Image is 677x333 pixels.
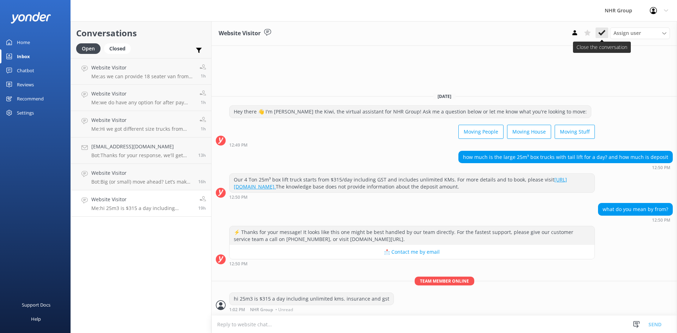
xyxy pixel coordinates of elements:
[17,49,30,63] div: Inbox
[71,164,211,190] a: Website VisitorBot:Big (or small) move ahead? Let’s make sure you’ve got the right wheels. Take o...
[230,245,594,259] button: 📩 Contact me by email
[17,92,44,106] div: Recommend
[76,26,206,40] h2: Conversations
[229,195,595,199] div: Sep 01 2025 12:50pm (UTC +12:00) Pacific/Auckland
[229,142,595,147] div: Sep 01 2025 12:49pm (UTC +12:00) Pacific/Auckland
[198,205,206,211] span: Sep 01 2025 01:02pm (UTC +12:00) Pacific/Auckland
[71,111,211,137] a: Website VisitorMe:Hi we got different size trucks from 12m3 to 21m3, all of them can be drive on ...
[229,195,248,199] strong: 12:50 PM
[91,73,194,80] p: Me: as we can provide 18 seater van from Manukau price will be 320a day inculding unlimited kms i...
[76,43,100,54] div: Open
[234,176,567,190] a: [URL][DOMAIN_NAME].
[458,125,504,139] button: Moving People
[201,126,206,132] span: Sep 02 2025 07:21am (UTC +12:00) Pacific/Auckland
[614,29,641,37] span: Assign user
[17,63,34,78] div: Chatbot
[91,205,193,211] p: Me: hi 25m3 is $315 a day including unlimited kms. insurance and gst
[230,106,591,118] div: Hey there 👋 I'm [PERSON_NAME] the Kiwi, the virtual assistant for NHR Group! Ask me a question be...
[91,169,193,177] h4: Website Visitor
[275,308,293,312] span: • Unread
[91,99,194,106] p: Me: we do have any option for after pay sorry. it has to be credit or debit card
[91,179,193,185] p: Bot: Big (or small) move ahead? Let’s make sure you’ve got the right wheels. Take our quick quiz ...
[22,298,50,312] div: Support Docs
[598,217,673,222] div: Sep 01 2025 12:50pm (UTC +12:00) Pacific/Auckland
[230,226,594,245] div: ⚡ Thanks for your message! It looks like this one might be best handled by our team directly. For...
[507,125,551,139] button: Moving House
[17,78,34,92] div: Reviews
[201,99,206,105] span: Sep 02 2025 07:21am (UTC +12:00) Pacific/Auckland
[229,143,248,147] strong: 12:49 PM
[91,116,194,124] h4: Website Visitor
[91,196,193,203] h4: Website Visitor
[91,64,194,72] h4: Website Visitor
[415,277,474,285] span: Team member online
[458,165,673,170] div: Sep 01 2025 12:50pm (UTC +12:00) Pacific/Auckland
[71,58,211,85] a: Website VisitorMe:as we can provide 18 seater van from Manukau price will be 320a day inculding u...
[91,126,194,132] p: Me: Hi we got different size trucks from 12m3 to 21m3, all of them can be drive on car license
[71,85,211,111] a: Website VisitorMe:we do have any option for after pay sorry. it has to be credit or debit card1h
[555,125,595,139] button: Moving Stuff
[71,137,211,164] a: [EMAIL_ADDRESS][DOMAIN_NAME]Bot:Thanks for your response, we'll get back to you as soon as we can...
[610,27,670,39] div: Assign User
[250,308,273,312] span: NHR Group
[104,43,131,54] div: Closed
[91,143,193,150] h4: [EMAIL_ADDRESS][DOMAIN_NAME]
[598,203,672,215] div: what do you mean by from?
[433,93,456,99] span: [DATE]
[230,293,394,305] div: hi 25m3 is $315 a day including unlimited kms. insurance and gst
[91,90,194,98] h4: Website Visitor
[652,166,670,170] strong: 12:50 PM
[198,152,206,158] span: Sep 01 2025 06:44pm (UTC +12:00) Pacific/Auckland
[11,12,51,24] img: yonder-white-logo.png
[91,152,193,159] p: Bot: Thanks for your response, we'll get back to you as soon as we can during opening hours.
[229,262,248,266] strong: 12:50 PM
[201,73,206,79] span: Sep 02 2025 07:22am (UTC +12:00) Pacific/Auckland
[104,44,134,52] a: Closed
[76,44,104,52] a: Open
[31,312,41,326] div: Help
[198,179,206,185] span: Sep 01 2025 04:02pm (UTC +12:00) Pacific/Auckland
[17,35,30,49] div: Home
[229,261,595,266] div: Sep 01 2025 12:50pm (UTC +12:00) Pacific/Auckland
[229,307,394,312] div: Sep 01 2025 01:02pm (UTC +12:00) Pacific/Auckland
[71,190,211,217] a: Website VisitorMe:hi 25m3 is $315 a day including unlimited kms. insurance and gst19h
[459,151,672,163] div: how much is the large 25m³ box trucks with tail lift for a day? and how much is deposit
[219,29,261,38] h3: Website Visitor
[230,174,594,192] div: Our 4 Ton 25m³ box lift truck starts from $315/day including GST and includes unlimited KMs. For ...
[17,106,34,120] div: Settings
[229,308,245,312] strong: 1:02 PM
[652,218,670,222] strong: 12:50 PM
